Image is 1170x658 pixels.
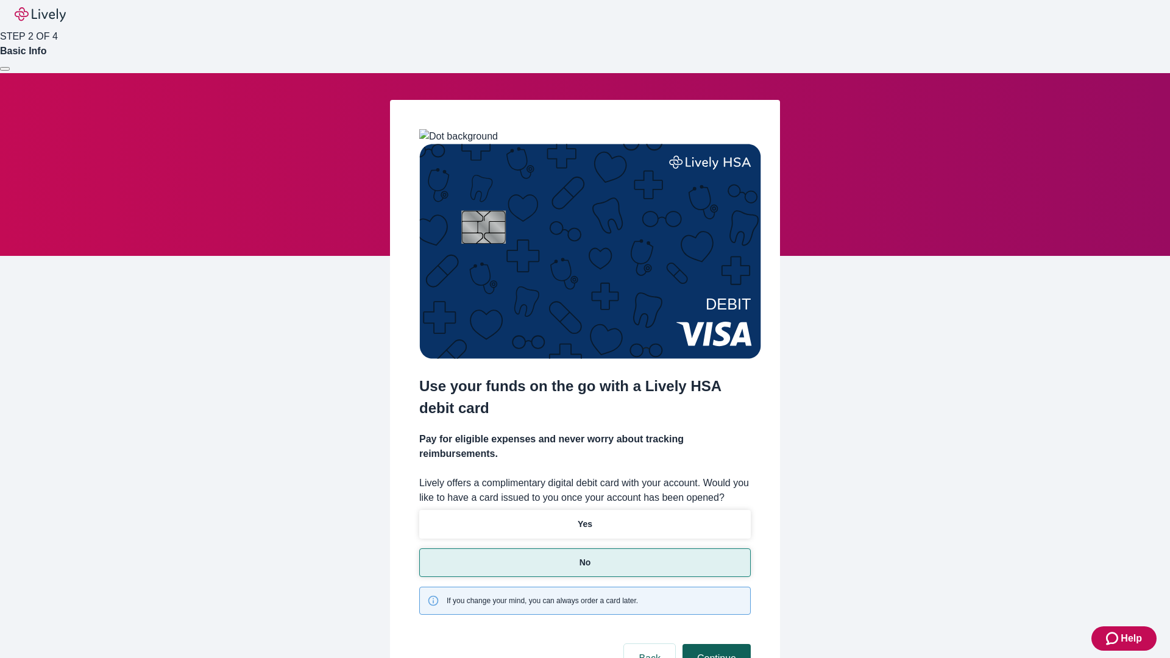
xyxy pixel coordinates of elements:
label: Lively offers a complimentary digital debit card with your account. Would you like to have a card... [419,476,751,505]
p: Yes [578,518,592,531]
button: Zendesk support iconHelp [1091,626,1157,651]
h4: Pay for eligible expenses and never worry about tracking reimbursements. [419,432,751,461]
span: Help [1121,631,1142,646]
button: No [419,548,751,577]
h2: Use your funds on the go with a Lively HSA debit card [419,375,751,419]
button: Yes [419,510,751,539]
p: No [580,556,591,569]
img: Lively [15,7,66,22]
img: Dot background [419,129,498,144]
img: Debit card [419,144,761,359]
span: If you change your mind, you can always order a card later. [447,595,638,606]
svg: Zendesk support icon [1106,631,1121,646]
